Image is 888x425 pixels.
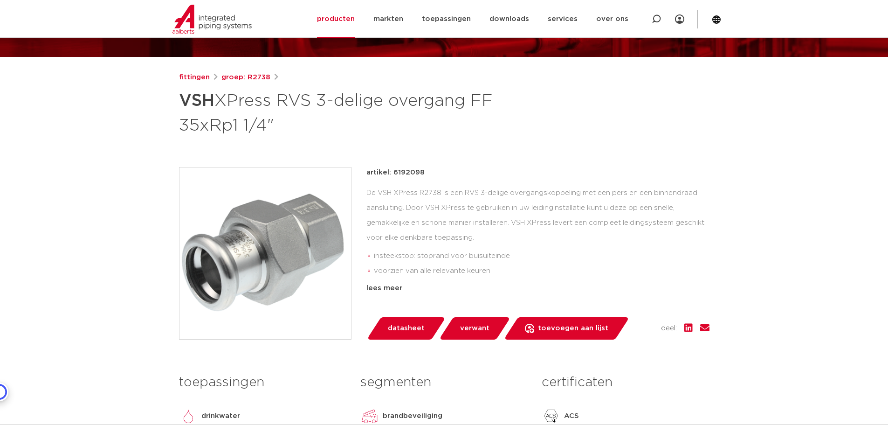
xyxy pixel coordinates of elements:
[366,167,425,178] p: artikel: 6192098
[360,373,528,392] h3: segmenten
[542,373,709,392] h3: certificaten
[564,411,579,422] p: ACS
[366,317,446,340] a: datasheet
[460,321,489,336] span: verwant
[201,411,240,422] p: drinkwater
[179,72,210,83] a: fittingen
[388,321,425,336] span: datasheet
[366,283,709,294] div: lees meer
[179,87,529,137] h1: XPress RVS 3-delige overgang FF 35xRp1 1/4"
[366,186,709,279] div: De VSH XPress R2738 is een RVS 3-delige overgangskoppeling met een pers en een binnendraad aanslu...
[538,321,608,336] span: toevoegen aan lijst
[661,323,677,334] span: deel:
[374,279,709,293] li: Leak Before Pressed-functie
[383,411,442,422] p: brandbeveiliging
[374,264,709,279] li: voorzien van alle relevante keuren
[439,317,510,340] a: verwant
[221,72,270,83] a: groep: R2738
[179,373,346,392] h3: toepassingen
[179,92,214,109] strong: VSH
[374,249,709,264] li: insteekstop: stoprand voor buisuiteinde
[179,167,351,339] img: Product Image for VSH XPress RVS 3-delige overgang FF 35xRp1 1/4"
